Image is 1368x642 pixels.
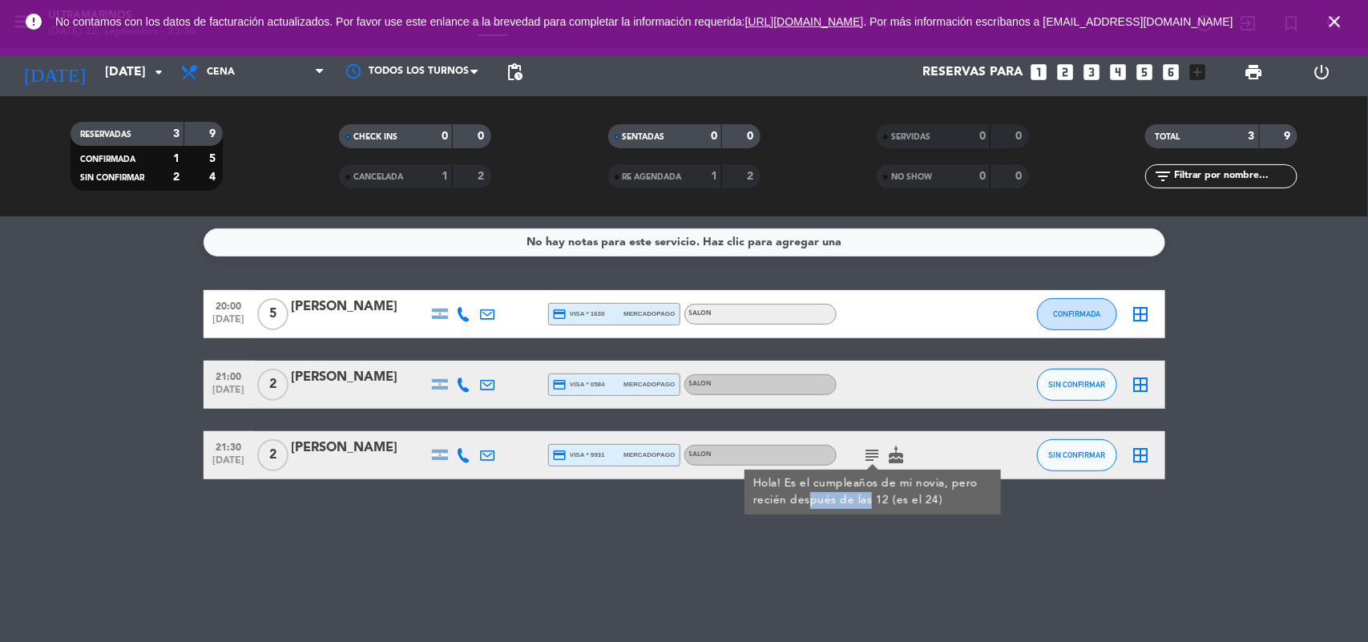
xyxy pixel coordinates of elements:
[1249,131,1255,142] strong: 3
[711,171,717,182] strong: 1
[979,131,986,142] strong: 0
[1082,62,1103,83] i: looks_3
[292,367,428,388] div: [PERSON_NAME]
[623,379,675,390] span: mercadopago
[24,12,43,31] i: error
[505,63,524,82] span: pending_actions
[209,172,219,183] strong: 4
[747,131,757,142] strong: 0
[257,369,289,401] span: 2
[1172,168,1297,185] input: Filtrar por nombre...
[711,131,717,142] strong: 0
[209,385,249,403] span: [DATE]
[209,437,249,455] span: 21:30
[257,439,289,471] span: 2
[209,314,249,333] span: [DATE]
[173,128,180,139] strong: 3
[1188,62,1209,83] i: add_box
[1244,63,1263,82] span: print
[753,475,992,509] div: Hola! Es el cumpleaños de mi novia, pero recién después de las 12 (es el 24)
[1037,369,1117,401] button: SIN CONFIRMAR
[209,366,249,385] span: 21:00
[689,310,712,317] span: SALON
[553,448,567,462] i: credit_card
[745,15,864,28] a: [URL][DOMAIN_NAME]
[12,55,97,90] i: [DATE]
[209,153,219,164] strong: 5
[173,172,180,183] strong: 2
[1153,167,1172,186] i: filter_list
[623,173,682,181] span: RE AGENDADA
[353,173,403,181] span: CANCELADA
[173,153,180,164] strong: 1
[623,450,675,460] span: mercadopago
[80,155,135,164] span: CONFIRMADA
[257,298,289,330] span: 5
[1048,450,1105,459] span: SIN CONFIRMAR
[747,171,757,182] strong: 2
[1037,298,1117,330] button: CONFIRMADA
[442,131,448,142] strong: 0
[209,296,249,314] span: 20:00
[979,171,986,182] strong: 0
[353,133,397,141] span: CHECK INS
[689,381,712,387] span: SALON
[1029,62,1050,83] i: looks_one
[864,15,1233,28] a: . Por más información escríbanos a [EMAIL_ADDRESS][DOMAIN_NAME]
[1037,439,1117,471] button: SIN CONFIRMAR
[1048,380,1105,389] span: SIN CONFIRMAR
[553,378,567,392] i: credit_card
[1285,131,1294,142] strong: 9
[1015,131,1025,142] strong: 0
[553,307,605,321] span: visa * 1630
[1155,133,1180,141] span: TOTAL
[1132,305,1151,324] i: border_all
[1325,12,1344,31] i: close
[1132,446,1151,465] i: border_all
[887,446,906,465] i: cake
[689,451,712,458] span: SALON
[149,63,168,82] i: arrow_drop_down
[207,67,235,78] span: Cena
[1053,309,1100,318] span: CONFIRMADA
[209,128,219,139] strong: 9
[623,309,675,319] span: mercadopago
[80,131,131,139] span: RESERVADAS
[527,233,841,252] div: No hay notas para este servicio. Haz clic para agregar una
[1132,375,1151,394] i: border_all
[891,173,932,181] span: NO SHOW
[553,448,605,462] span: visa * 9931
[80,174,144,182] span: SIN CONFIRMAR
[478,171,488,182] strong: 2
[1015,171,1025,182] strong: 0
[1108,62,1129,83] i: looks_4
[863,446,882,465] i: subject
[209,455,249,474] span: [DATE]
[1312,63,1331,82] i: power_settings_new
[55,15,1233,28] span: No contamos con los datos de facturación actualizados. Por favor use este enlance a la brevedad p...
[292,438,428,458] div: [PERSON_NAME]
[1055,62,1076,83] i: looks_two
[442,171,448,182] strong: 1
[623,133,665,141] span: SENTADAS
[923,65,1023,80] span: Reservas para
[1161,62,1182,83] i: looks_6
[553,307,567,321] i: credit_card
[553,378,605,392] span: visa * 0584
[292,297,428,317] div: [PERSON_NAME]
[891,133,930,141] span: SERVIDAS
[478,131,488,142] strong: 0
[1135,62,1156,83] i: looks_5
[1288,48,1356,96] div: LOG OUT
